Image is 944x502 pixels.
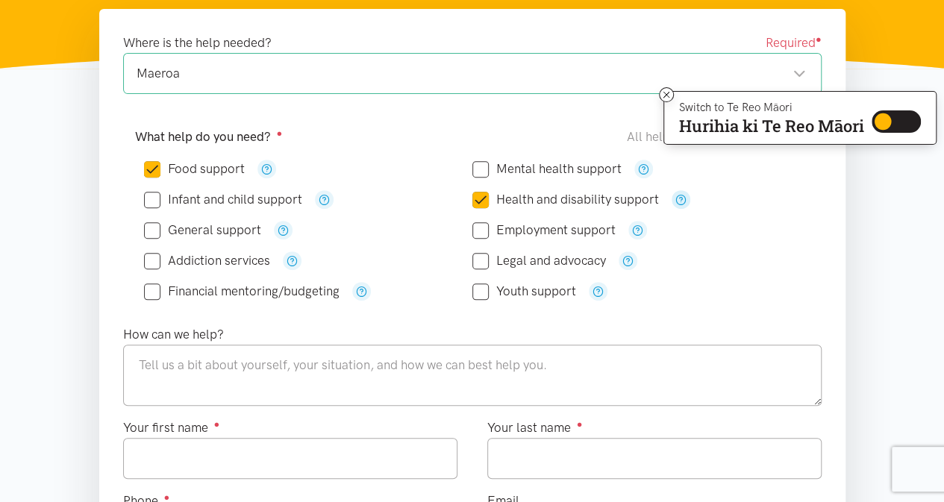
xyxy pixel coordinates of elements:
[627,127,810,147] div: All help is subject to availability
[123,418,220,438] label: Your first name
[472,224,616,236] label: Employment support
[135,127,283,147] label: What help do you need?
[137,63,806,84] div: Maeroa
[766,33,822,53] span: Required
[214,418,220,430] sup: ●
[472,163,622,175] label: Mental health support
[679,103,864,112] p: Switch to Te Reo Māori
[144,193,302,206] label: Infant and child support
[472,193,659,206] label: Health and disability support
[577,418,583,430] sup: ●
[144,254,270,267] label: Addiction services
[487,418,583,438] label: Your last name
[816,34,822,45] sup: ●
[123,33,272,53] label: Where is the help needed?
[144,224,261,236] label: General support
[472,285,576,298] label: Youth support
[472,254,606,267] label: Legal and advocacy
[123,324,224,345] label: How can we help?
[277,128,283,139] sup: ●
[679,119,864,133] p: Hurihia ki Te Reo Māori
[144,163,245,175] label: Food support
[144,285,340,298] label: Financial mentoring/budgeting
